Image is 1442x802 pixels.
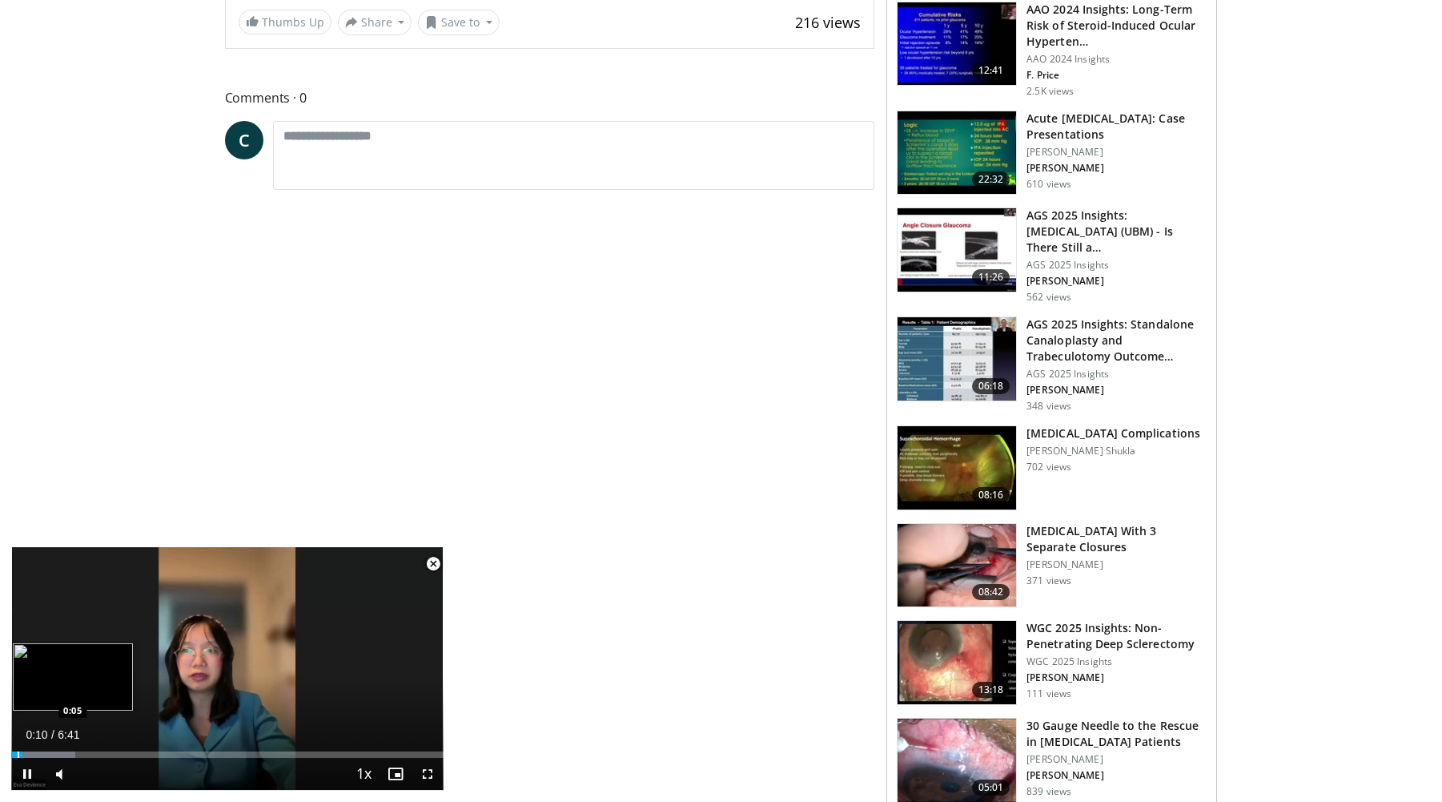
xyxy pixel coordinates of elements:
[43,758,75,790] button: Mute
[380,758,412,790] button: Enable picture-in-picture mode
[1026,523,1207,555] h3: [MEDICAL_DATA] With 3 Separate Closures
[11,547,444,791] video-js: Video Player
[1026,85,1074,98] p: 2.5K views
[1026,384,1207,397] p: [PERSON_NAME]
[338,10,412,35] button: Share
[972,269,1010,285] span: 11:26
[1026,316,1207,365] h3: AGS 2025 Insights: Standalone Canaloplasty and Trabeculotomy Outcome…
[972,378,1010,394] span: 06:18
[897,620,1207,705] a: 13:18 WGC 2025 Insights: Non-Penetrating Deep Sclerectomy WGC 2025 Insights [PERSON_NAME] 111 views
[225,121,263,159] a: C
[1026,753,1207,766] p: [PERSON_NAME]
[347,758,380,790] button: Playback Rate
[898,621,1016,704] img: f9895820-373e-4439-9b90-926018fcddbb.150x105_q85_crop-smart_upscale.jpg
[13,643,133,711] img: image.jpeg
[898,111,1016,195] img: 70667664-86a4-45d1-8ebc-87674d5d23cb.150x105_q85_crop-smart_upscale.jpg
[1026,291,1071,304] p: 562 views
[1026,178,1071,191] p: 610 views
[58,728,79,741] span: 6:41
[1026,671,1207,684] p: [PERSON_NAME]
[1026,785,1071,798] p: 839 views
[417,547,449,581] button: Close
[1026,2,1207,50] h3: AAO 2024 Insights: Long-Term Risk of Steroid-Induced Ocular Hyperten…
[418,10,500,35] button: Save to
[1026,275,1207,288] p: [PERSON_NAME]
[972,682,1010,698] span: 13:18
[239,10,331,34] a: Thumbs Up
[972,584,1010,600] span: 08:42
[1026,687,1071,700] p: 111 views
[898,524,1016,607] img: 72e2ac78-695d-4ba1-a214-a969ffb918ed.150x105_q85_crop-smart_upscale.jpg
[898,426,1016,510] img: 96d21746-868e-4050-b416-382236c60bc7.150x105_q85_crop-smart_upscale.jpg
[1026,655,1207,668] p: WGC 2025 Insights
[972,62,1010,79] span: 12:41
[1026,146,1207,159] p: [PERSON_NAME]
[1026,208,1207,256] h3: AGS 2025 Insights: [MEDICAL_DATA] (UBM) - Is There Still a…
[1026,400,1071,413] p: 348 views
[1026,111,1207,143] h3: Acute [MEDICAL_DATA]: Case Presentations
[897,523,1207,608] a: 08:42 [MEDICAL_DATA] With 3 Separate Closures [PERSON_NAME] 371 views
[1026,162,1207,175] p: [PERSON_NAME]
[1026,558,1207,571] p: [PERSON_NAME]
[51,728,54,741] span: /
[1026,445,1200,457] p: [PERSON_NAME] Shukla
[972,780,1010,796] span: 05:01
[897,316,1207,413] a: 06:18 AGS 2025 Insights: Standalone Canaloplasty and Trabeculotomy Outcome… AGS 2025 Insights [PE...
[11,758,43,790] button: Pause
[898,719,1016,802] img: bd57fdac-6d73-47f9-8cf0-af6d41c5a0e1.150x105_q85_crop-smart_upscale.jpg
[898,2,1016,86] img: d1bebadf-5ef8-4c82-bd02-47cdd9740fa5.150x105_q85_crop-smart_upscale.jpg
[898,208,1016,292] img: e89d9ca0-2a00-4e8a-87e7-a62f747f1d8a.150x105_q85_crop-smart_upscale.jpg
[26,728,47,741] span: 0:10
[1026,718,1207,750] h3: 30 Gauge Needle to the Rescue in [MEDICAL_DATA] Patients
[897,208,1207,304] a: 11:26 AGS 2025 Insights: [MEDICAL_DATA] (UBM) - Is There Still a… AGS 2025 Insights [PERSON_NAME]...
[412,758,444,790] button: Fullscreen
[972,487,1010,503] span: 08:16
[972,171,1010,187] span: 22:32
[1026,461,1071,474] p: 702 views
[1026,574,1071,587] p: 371 views
[898,317,1016,401] img: 5706f1aa-143e-4cbb-a566-f7b6e9d80682.150x105_q85_crop-smart_upscale.jpg
[225,87,875,108] span: Comments 0
[1026,53,1207,66] p: AAO 2024 Insights
[1026,259,1207,272] p: AGS 2025 Insights
[1026,368,1207,381] p: AGS 2025 Insights
[11,752,444,758] div: Progress Bar
[795,13,861,32] span: 216 views
[1026,620,1207,652] h3: WGC 2025 Insights: Non-Penetrating Deep Sclerectomy
[897,425,1207,510] a: 08:16 [MEDICAL_DATA] Complications [PERSON_NAME] Shukla 702 views
[1026,425,1200,441] h3: [MEDICAL_DATA] Complications
[897,2,1207,98] a: 12:41 AAO 2024 Insights: Long-Term Risk of Steroid-Induced Ocular Hyperten… AAO 2024 Insights F. ...
[1026,69,1207,82] p: F. Price
[1026,769,1207,782] p: [PERSON_NAME]
[897,111,1207,195] a: 22:32 Acute [MEDICAL_DATA]: Case Presentations [PERSON_NAME] [PERSON_NAME] 610 views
